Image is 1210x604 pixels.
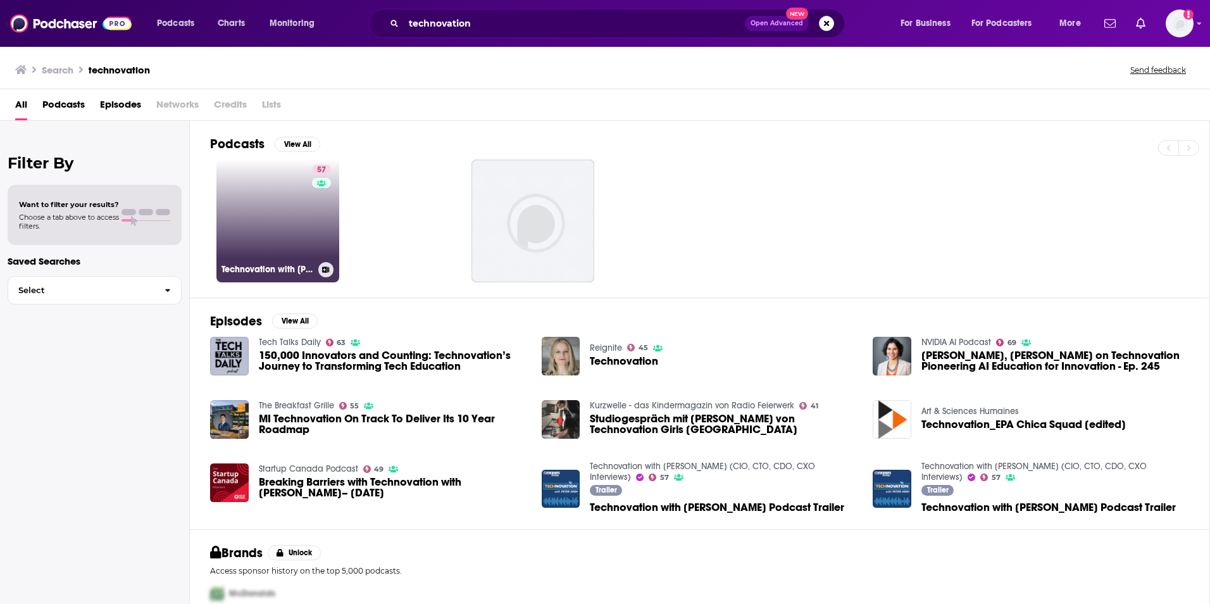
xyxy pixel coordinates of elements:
[921,502,1176,513] span: Technovation with [PERSON_NAME] Podcast Trailer
[210,463,249,502] img: Breaking Barriers with Technovation with Anar Simpson– August 8, 2017
[8,276,182,305] button: Select
[1131,13,1151,34] a: Show notifications dropdown
[542,400,580,439] img: Studiogespräch mit Barbara Blum von Technovation Girls Germany
[10,11,132,35] img: Podchaser - Follow, Share and Rate Podcasts
[542,337,580,375] img: Technovation
[210,136,265,152] h2: Podcasts
[1166,9,1194,37] button: Show profile menu
[596,486,617,494] span: Trailer
[8,255,182,267] p: Saved Searches
[259,477,527,498] span: Breaking Barriers with Technovation with [PERSON_NAME]– [DATE]
[210,400,249,439] img: MI Technovation On Track To Deliver Its 10 Year Roadmap
[270,15,315,32] span: Monitoring
[312,165,331,175] a: 57
[590,343,622,353] a: Reignite
[873,400,911,439] img: Technovation_EPA Chica Squad [edited]
[921,337,991,348] a: NVIDIA AI Podcast
[363,465,384,473] a: 49
[921,461,1147,482] a: Technovation with Peter High (CIO, CTO, CDO, CXO Interviews)
[229,588,275,599] span: McDonalds
[901,15,951,32] span: For Business
[811,403,818,409] span: 41
[590,502,844,513] a: Technovation with Peter High Podcast Trailer
[590,356,658,367] a: Technovation
[259,463,358,474] a: Startup Canada Podcast
[100,94,141,120] a: Episodes
[210,566,1189,576] p: Access sponsor history on the top 5,000 podcasts.
[590,400,794,411] a: Kurzwelle - das Kindermagazin von Radio Feierwerk
[1051,13,1097,34] button: open menu
[259,477,527,498] a: Breaking Barriers with Technovation with Anar Simpson– August 8, 2017
[15,94,27,120] a: All
[42,64,73,76] h3: Search
[590,413,858,435] a: Studiogespräch mit Barbara Blum von Technovation Girls Germany
[927,486,949,494] span: Trailer
[272,313,318,329] button: View All
[210,545,263,561] h2: Brands
[374,467,384,472] span: 49
[1166,9,1194,37] img: User Profile
[971,15,1032,32] span: For Podcasters
[89,64,150,76] h3: technovation
[19,213,119,230] span: Choose a tab above to access filters.
[963,13,1051,34] button: open menu
[259,350,527,372] a: 150,000 Innovators and Counting: Technovation’s Journey to Transforming Tech Education
[873,470,911,508] img: Technovation with Peter High Podcast Trailer
[921,419,1126,430] a: Technovation_EPA Chica Squad [edited]
[1099,13,1121,34] a: Show notifications dropdown
[8,286,154,294] span: Select
[261,13,331,34] button: open menu
[1126,65,1190,75] button: Send feedback
[221,264,313,275] h3: Technovation with [PERSON_NAME] (CIO, CTO, CDO, CXO Interviews)
[156,94,199,120] span: Networks
[404,13,745,34] input: Search podcasts, credits, & more...
[799,402,818,410] a: 41
[590,502,844,513] span: Technovation with [PERSON_NAME] Podcast Trailer
[8,154,182,172] h2: Filter By
[210,313,262,329] h2: Episodes
[921,502,1176,513] a: Technovation with Peter High Podcast Trailer
[381,9,857,38] div: Search podcasts, credits, & more...
[1007,340,1016,346] span: 69
[337,340,346,346] span: 63
[326,339,346,346] a: 63
[786,8,809,20] span: New
[268,545,321,560] button: Unlock
[42,94,85,120] a: Podcasts
[873,337,911,375] a: Tara Chklovksi, Anshita Saini on Technovation Pioneering AI Education for Innovation - Ep. 245
[218,15,245,32] span: Charts
[19,200,119,209] span: Want to filter your results?
[1166,9,1194,37] span: Logged in as amooers
[259,337,321,348] a: Tech Talks Daily
[660,475,669,481] span: 57
[275,137,320,152] button: View All
[751,20,803,27] span: Open Advanced
[259,413,527,435] a: MI Technovation On Track To Deliver Its 10 Year Roadmap
[627,344,648,351] a: 45
[317,164,326,177] span: 57
[350,403,359,409] span: 55
[210,313,318,329] a: EpisodesView All
[262,94,281,120] span: Lists
[542,470,580,508] img: Technovation with Peter High Podcast Trailer
[639,345,648,351] span: 45
[259,400,334,411] a: The Breakfast Grille
[590,413,858,435] span: Studiogespräch mit [PERSON_NAME] von Technovation Girls [GEOGRAPHIC_DATA]
[921,350,1189,372] span: [PERSON_NAME], [PERSON_NAME] on Technovation Pioneering AI Education for Innovation - Ep. 245
[1183,9,1194,20] svg: Add a profile image
[214,94,247,120] span: Credits
[216,160,339,282] a: 57Technovation with [PERSON_NAME] (CIO, CTO, CDO, CXO Interviews)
